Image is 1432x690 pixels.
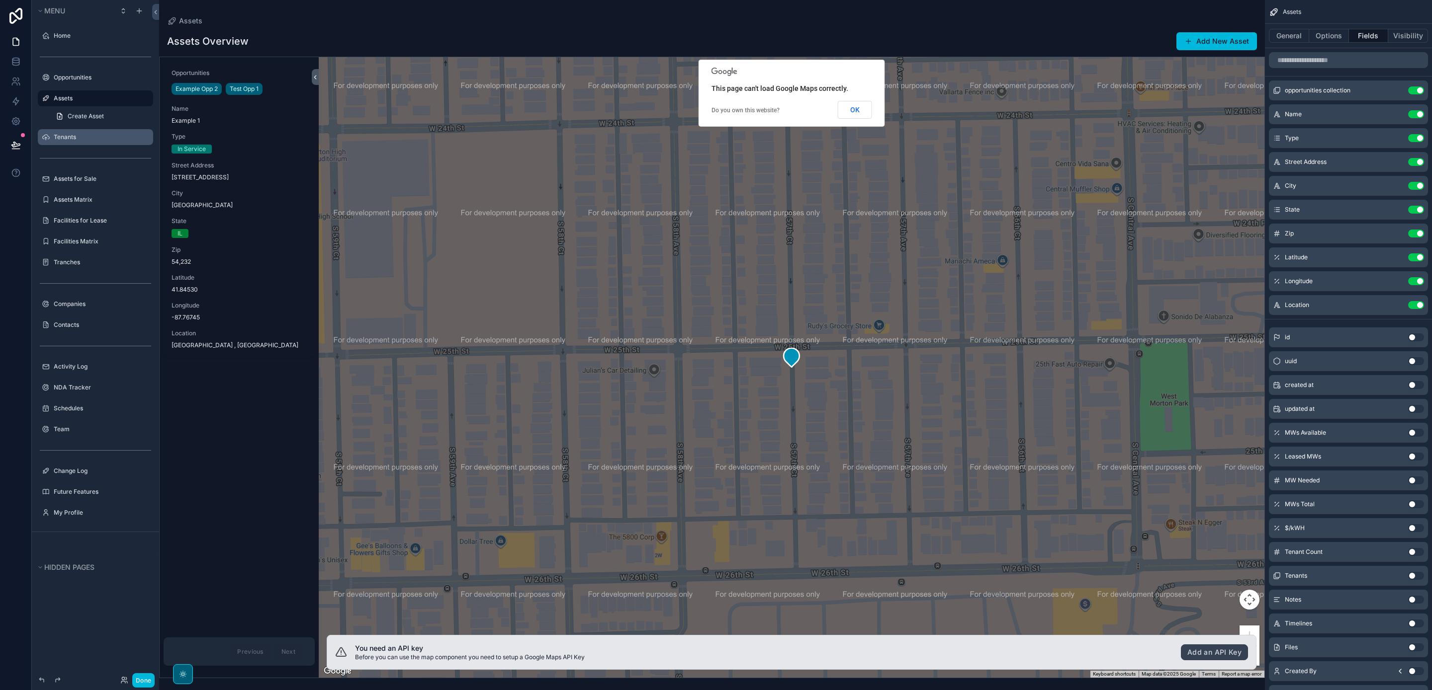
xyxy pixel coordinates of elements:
[54,425,147,433] label: Team
[172,173,307,181] span: [STREET_ADDRESS]
[1285,476,1320,484] span: MW Needed
[54,94,147,102] label: Assets
[54,383,147,391] label: NDA Tracker
[1285,643,1298,651] span: Files
[172,329,307,337] span: Location
[44,563,94,571] span: Hidden pages
[54,258,147,266] label: Tranches
[54,196,147,204] label: Assets Matrix
[54,467,147,475] label: Change Log
[1285,182,1296,190] span: City
[1285,429,1326,437] span: MWs Available
[1309,29,1349,43] button: Options
[1388,29,1428,43] button: Visibility
[1285,548,1323,556] span: Tenant Count
[1285,230,1294,237] span: Zip
[1285,253,1308,261] span: Latitude
[172,258,307,266] span: 54,232
[1285,86,1350,94] span: opportunities collection
[172,69,307,77] span: Opportunities
[1285,619,1312,627] span: Timelines
[164,61,315,357] a: OpportunitiesExample Opp 2Test Opp 1NameExample 1TypeIn ServiceStreet Address[STREET_ADDRESS]City...
[50,108,153,124] a: Create Asset
[54,300,147,308] label: Companies
[172,201,307,209] span: [GEOGRAPHIC_DATA]
[1285,357,1297,365] span: uuid
[1285,110,1302,118] span: Name
[172,105,307,113] span: Name
[712,84,848,92] span: This page can't load Google Maps correctly.
[1349,29,1389,43] button: Fields
[1285,405,1315,413] span: updated at
[172,274,307,282] span: Latitude
[1285,572,1307,580] span: Tenants
[36,4,113,18] button: Menu
[132,673,155,688] button: Done
[1269,29,1309,43] button: General
[178,229,182,238] div: IL
[44,6,65,15] span: Menu
[172,286,307,294] span: 41.84530
[36,560,149,574] button: Hidden pages
[172,117,307,125] span: Example 1
[1285,500,1315,508] span: MWs Total
[1285,381,1314,389] span: created at
[1285,667,1317,675] span: Created By
[838,101,872,119] button: OK
[54,133,147,141] label: Tenants
[1285,596,1301,604] span: Notes
[54,237,147,245] label: Facilities Matrix
[230,85,259,93] span: Test Opp 1
[1283,8,1301,16] span: Assets
[226,83,263,95] a: Test Opp 1
[172,189,307,197] span: City
[1285,453,1321,460] span: Leased MWs
[1285,524,1305,532] span: $/kWH
[172,313,307,321] span: -87.76745
[172,302,307,309] span: Longitude
[54,32,147,40] label: Home
[712,107,780,114] a: Do you own this website?
[1285,301,1309,309] span: Location
[172,133,307,141] span: Type
[1285,206,1300,214] span: State
[176,85,218,93] span: Example Opp 2
[1285,134,1299,142] span: Type
[172,161,307,169] span: Street Address
[54,74,147,81] label: Opportunities
[54,175,147,183] label: Assets for Sale
[1285,277,1313,285] span: Longitude
[54,363,147,371] label: Activity Log
[172,341,307,349] span: [GEOGRAPHIC_DATA] , [GEOGRAPHIC_DATA]
[54,488,147,496] label: Future Features
[68,112,104,120] span: Create Asset
[172,246,307,254] span: Zip
[54,404,147,412] label: Schedules
[172,217,307,225] span: State
[54,509,147,517] label: My Profile
[54,217,147,225] label: Facilities for Lease
[1285,333,1290,341] span: id
[178,145,206,153] div: In Service
[54,321,147,329] label: Contacts
[172,83,222,95] a: Example Opp 2
[1285,158,1327,166] span: Street Address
